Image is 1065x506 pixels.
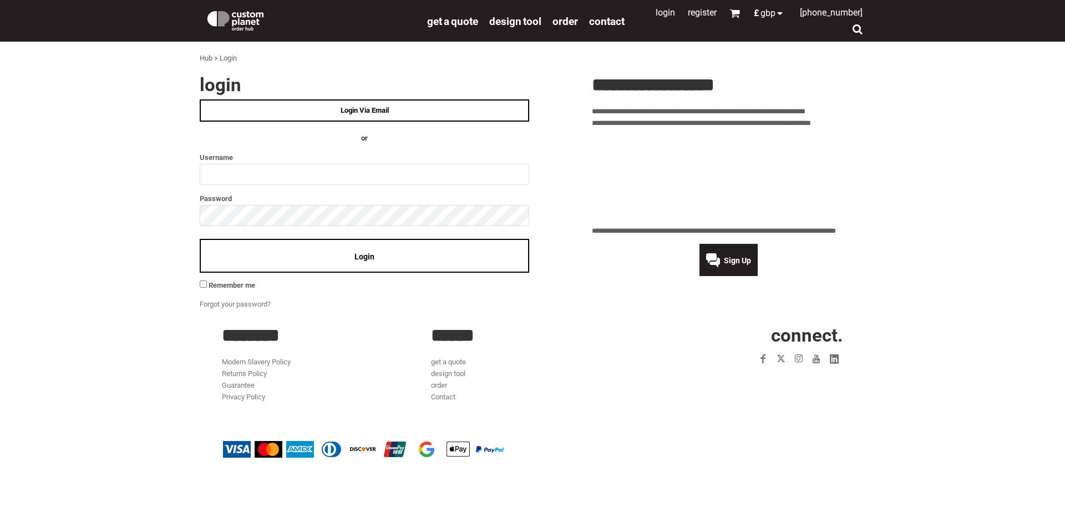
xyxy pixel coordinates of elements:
span: Sign Up [724,256,751,265]
a: Hub [200,54,212,62]
span: Login [354,252,374,261]
a: Guarantee [222,381,255,389]
a: order [431,381,447,389]
h2: Login [200,76,529,94]
img: Google Pay [413,441,440,458]
span: GBP [760,9,775,18]
h2: CONNECT. [641,326,843,344]
iframe: Customer reviews powered by Trustpilot [592,136,865,219]
div: > [214,53,218,64]
a: get a quote [431,358,466,366]
a: get a quote [427,14,478,27]
div: Login [220,53,237,64]
span: [PHONE_NUMBER] [800,7,863,18]
a: Contact [589,14,625,27]
img: Mastercard [255,441,282,458]
img: American Express [286,441,314,458]
input: Remember me [200,280,207,288]
a: order [552,14,578,27]
a: Forgot your password? [200,300,271,308]
img: Visa [223,441,251,458]
span: Remember me [209,281,255,289]
a: Modern Slavery Policy [222,358,291,366]
img: Custom Planet [205,8,266,31]
span: £ [754,9,760,18]
img: China UnionPay [381,441,409,458]
a: Custom Planet [200,3,422,36]
span: get a quote [427,15,478,28]
label: Password [200,192,529,205]
a: design tool [489,14,541,27]
img: Diners Club [318,441,346,458]
a: Returns Policy [222,369,267,378]
iframe: Customer reviews powered by Trustpilot [690,374,843,388]
span: Contact [589,15,625,28]
a: design tool [431,369,465,378]
a: Login Via Email [200,99,529,122]
span: design tool [489,15,541,28]
a: Contact [431,393,455,401]
img: PayPal [476,446,504,453]
span: Login Via Email [341,106,389,114]
img: Apple Pay [444,441,472,458]
span: order [552,15,578,28]
h4: OR [200,133,529,144]
label: Username [200,151,529,164]
img: Discover [349,441,377,458]
a: Privacy Policy [222,393,265,401]
a: Login [656,7,675,18]
a: Register [688,7,717,18]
